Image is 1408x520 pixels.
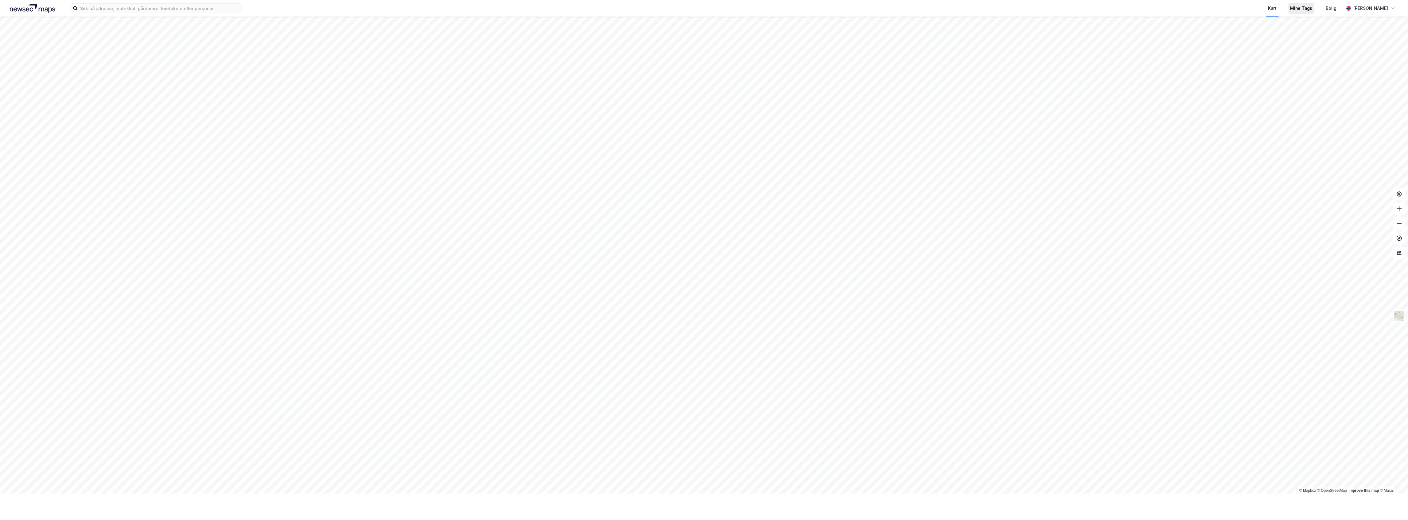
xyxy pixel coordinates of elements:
[1268,5,1277,12] div: Kart
[1377,491,1408,520] iframe: Chat Widget
[78,4,242,13] input: Søk på adresse, matrikkel, gårdeiere, leietakere eller personer
[10,4,55,13] img: logo.a4113a55bc3d86da70a041830d287a7e.svg
[1349,488,1379,493] a: Improve this map
[1326,5,1337,12] div: Bolig
[1299,488,1316,493] a: Mapbox
[1394,310,1405,322] img: Z
[1317,488,1347,493] a: OpenStreetMap
[1377,491,1408,520] div: Kontrollprogram for chat
[1380,488,1394,493] a: Maxar
[1290,5,1313,12] div: Mine Tags
[1353,5,1388,12] div: [PERSON_NAME]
